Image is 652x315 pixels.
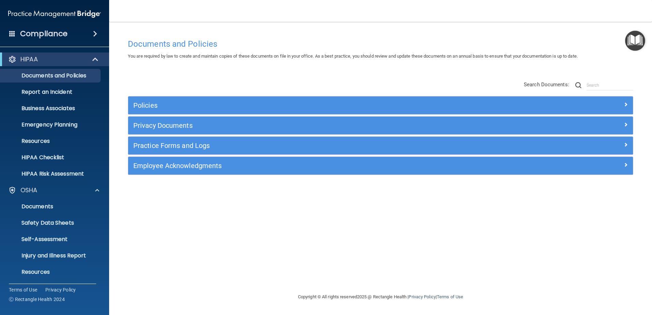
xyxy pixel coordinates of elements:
[4,236,98,243] p: Self-Assessment
[133,102,502,109] h5: Policies
[4,105,98,112] p: Business Associates
[4,252,98,259] p: Injury and Illness Report
[128,54,578,59] span: You are required by law to create and maintain copies of these documents on file in your office. ...
[4,203,98,210] p: Documents
[9,286,37,293] a: Terms of Use
[133,100,628,111] a: Policies
[20,29,68,39] h4: Compliance
[437,294,463,299] a: Terms of Use
[4,269,98,275] p: Resources
[133,142,502,149] h5: Practice Forms and Logs
[133,160,628,171] a: Employee Acknowledgments
[8,7,101,21] img: PMB logo
[4,138,98,145] p: Resources
[587,80,633,90] input: Search
[4,154,98,161] p: HIPAA Checklist
[625,31,645,51] button: Open Resource Center
[4,121,98,128] p: Emergency Planning
[133,122,502,129] h5: Privacy Documents
[133,120,628,131] a: Privacy Documents
[133,140,628,151] a: Practice Forms and Logs
[524,81,569,88] span: Search Documents:
[133,162,502,169] h5: Employee Acknowledgments
[409,294,435,299] a: Privacy Policy
[128,40,633,48] h4: Documents and Policies
[575,82,581,88] img: ic-search.3b580494.png
[8,55,99,63] a: HIPAA
[9,296,65,303] span: Ⓒ Rectangle Health 2024
[20,55,38,63] p: HIPAA
[20,186,38,194] p: OSHA
[8,186,99,194] a: OSHA
[45,286,76,293] a: Privacy Policy
[4,89,98,95] p: Report an Incident
[4,72,98,79] p: Documents and Policies
[4,220,98,226] p: Safety Data Sheets
[256,286,505,308] div: Copyright © All rights reserved 2025 @ Rectangle Health | |
[4,170,98,177] p: HIPAA Risk Assessment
